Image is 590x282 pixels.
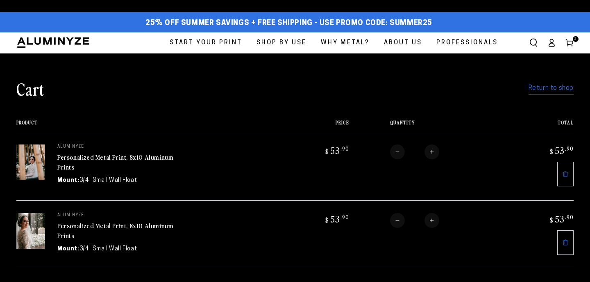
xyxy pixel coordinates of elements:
dt: Mount: [57,176,79,185]
sup: .90 [340,145,349,152]
img: 8"x10" Rectangle White Glossy Aluminyzed Photo [16,144,45,181]
a: Personalized Metal Print, 8x10 Aluminum Prints [57,221,173,241]
th: Price [284,120,349,132]
sup: .90 [340,213,349,220]
span: Professionals [436,37,498,48]
input: Quantity for Personalized Metal Print, 8x10 Aluminum Prints [405,213,424,228]
input: Quantity for Personalized Metal Print, 8x10 Aluminum Prints [405,144,424,159]
bdi: 53 [549,213,574,225]
a: Remove 8"x10" Rectangle White Glossy Aluminyzed Photo [557,162,574,186]
span: $ [550,216,554,224]
span: Start Your Print [170,37,242,48]
h1: Cart [16,78,44,99]
span: Shop By Use [256,37,306,48]
sup: .90 [565,213,574,220]
dd: 3/4" Small Wall Float [79,245,137,253]
img: 8"x10" Rectangle White Glossy Aluminyzed Photo [16,213,45,249]
img: Aluminyze [16,37,90,49]
dt: Mount: [57,245,79,253]
bdi: 53 [324,213,349,225]
dd: 3/4" Small Wall Float [79,176,137,185]
th: Product [16,120,284,132]
span: 25% off Summer Savings + Free Shipping - Use Promo Code: SUMMER25 [145,19,432,28]
span: 2 [574,36,577,42]
span: Why Metal? [321,37,370,48]
a: Shop By Use [250,32,313,53]
a: Start Your Print [163,32,248,53]
summary: Search our site [524,34,542,52]
span: $ [325,147,329,156]
a: Why Metal? [315,32,376,53]
span: $ [550,147,554,156]
a: About Us [378,32,428,53]
a: Personalized Metal Print, 8x10 Aluminum Prints [57,152,173,172]
span: About Us [384,37,422,48]
bdi: 53 [324,144,349,156]
a: Return to shop [529,83,574,94]
bdi: 53 [549,144,574,156]
a: Professionals [430,32,504,53]
p: aluminyze [57,213,180,218]
sup: .90 [565,145,574,152]
th: Total [508,120,574,132]
span: $ [325,216,329,224]
p: aluminyze [57,144,180,149]
a: Remove 8"x10" Rectangle White Glossy Aluminyzed Photo [557,230,574,255]
th: Quantity [349,120,508,132]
